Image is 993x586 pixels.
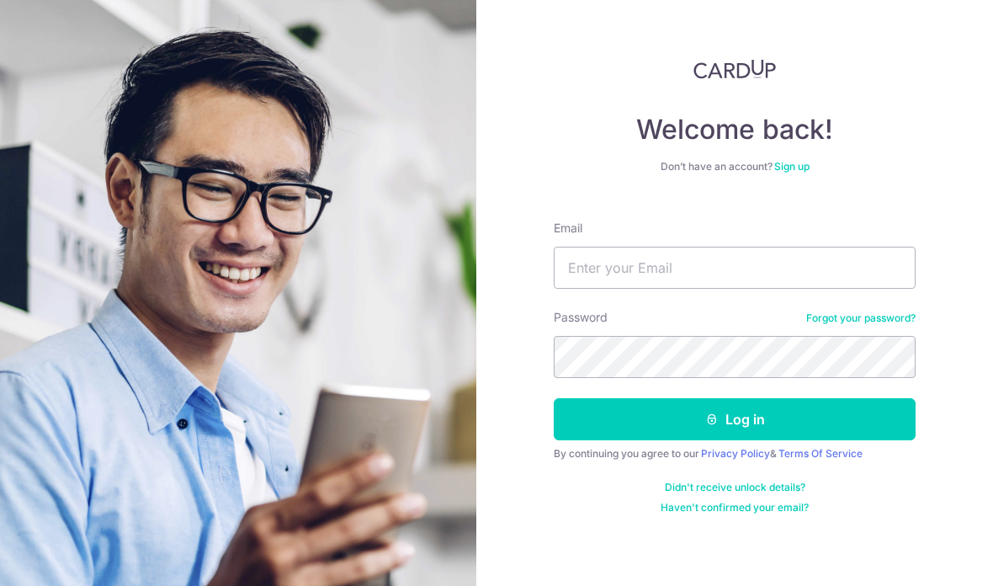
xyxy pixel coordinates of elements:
a: Terms Of Service [778,447,863,460]
div: By continuing you agree to our & [554,447,916,461]
h4: Welcome back! [554,113,916,146]
a: Haven't confirmed your email? [661,501,809,514]
img: CardUp Logo [693,59,776,79]
a: Didn't receive unlock details? [665,481,805,494]
label: Email [554,220,582,237]
label: Password [554,309,608,326]
a: Forgot your password? [806,312,916,325]
a: Sign up [774,160,810,173]
a: Privacy Policy [701,447,770,460]
input: Enter your Email [554,247,916,289]
div: Don’t have an account? [554,160,916,173]
button: Log in [554,398,916,440]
